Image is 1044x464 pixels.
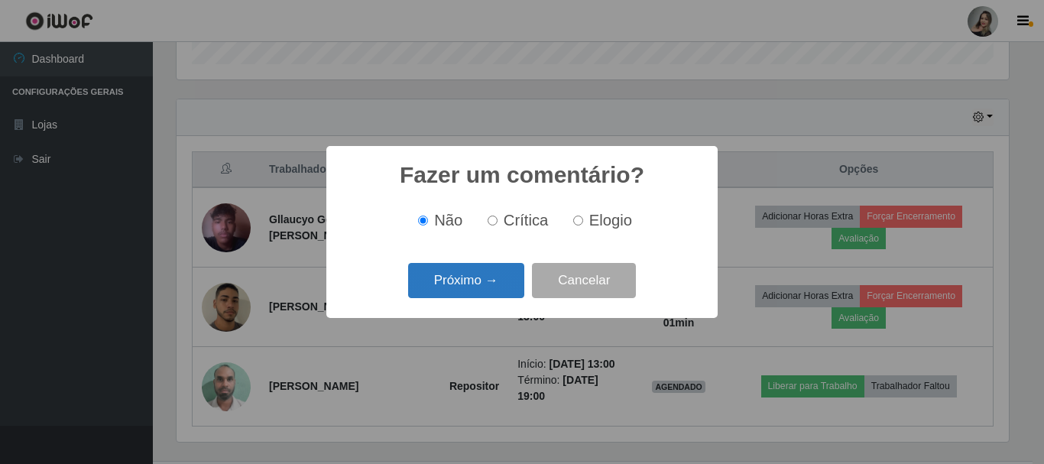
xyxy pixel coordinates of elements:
[488,216,498,226] input: Crítica
[418,216,428,226] input: Não
[408,263,524,299] button: Próximo →
[434,212,462,229] span: Não
[400,161,644,189] h2: Fazer um comentário?
[573,216,583,226] input: Elogio
[504,212,549,229] span: Crítica
[589,212,632,229] span: Elogio
[532,263,636,299] button: Cancelar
